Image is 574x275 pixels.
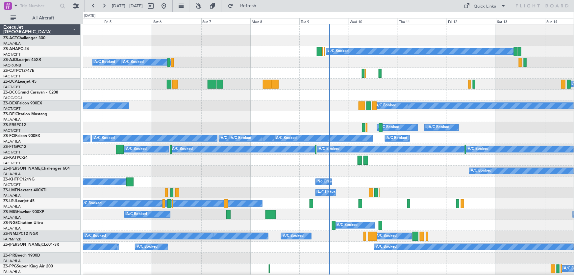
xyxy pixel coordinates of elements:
[3,172,21,177] a: FALA/HLA
[3,145,17,149] span: ZS-FTG
[496,18,545,24] div: Sat 13
[3,36,45,40] a: ZS-ACTChallenger 300
[337,220,358,230] div: A/C Booked
[3,264,53,268] a: ZS-PPGSuper King Air 200
[94,133,115,143] div: A/C Booked
[3,243,41,247] span: ZS-[PERSON_NAME]
[3,41,21,46] a: FALA/HLA
[376,231,397,241] div: A/C Booked
[7,13,71,23] button: All Aircraft
[123,57,144,67] div: A/C Booked
[447,18,496,24] div: Fri 12
[221,133,241,143] div: A/C Booked
[3,112,15,116] span: ZS-DFI
[3,47,18,51] span: ZS-AHA
[3,193,21,198] a: FALA/HLA
[3,139,21,144] a: FALA/HLA
[3,123,26,127] a: ZS-ERSPC12
[3,264,17,268] span: ZS-PPG
[3,226,21,231] a: FALA/HLA
[3,167,41,171] span: ZS-[PERSON_NAME]
[379,123,400,132] div: A/C Booked
[3,188,17,192] span: ZS-LMF
[3,188,46,192] a: ZS-LMFNextant 400XTi
[81,199,102,208] div: A/C Booked
[3,128,20,133] a: FACT/CPT
[426,123,447,132] div: A/C Booked
[250,18,299,24] div: Mon 8
[3,112,47,116] a: ZS-DFICitation Mustang
[112,3,143,9] span: [DATE] - [DATE]
[3,101,42,105] a: ZS-DEXFalcon 900EX
[3,178,17,181] span: ZS-KHT
[3,221,43,225] a: ZS-NGSCitation Ultra
[429,123,450,132] div: A/C Booked
[3,156,17,160] span: ZS-KAT
[225,1,264,11] button: Refresh
[172,144,193,154] div: A/C Booked
[461,1,510,11] button: Quick Links
[3,215,21,220] a: FALA/HLA
[3,80,18,84] span: ZS-DCA
[201,18,250,24] div: Sun 7
[3,52,20,57] a: FACT/CPT
[3,182,20,187] a: FACT/CPT
[85,231,106,241] div: A/C Booked
[3,178,35,181] a: ZS-KHTPC12/NG
[3,254,40,258] a: ZS-PIRBeech 1900D
[3,254,15,258] span: ZS-PIR
[126,209,147,219] div: A/C Booked
[3,161,20,166] a: FACT/CPT
[3,210,44,214] a: ZS-MIGHawker 900XP
[3,91,17,95] span: ZS-DCC
[3,167,70,171] a: ZS-[PERSON_NAME]Challenger 604
[231,133,251,143] div: A/C Booked
[3,106,20,111] a: FACT/CPT
[94,57,115,67] div: A/C Booked
[349,18,398,24] div: Wed 10
[283,231,304,241] div: A/C Booked
[3,232,18,236] span: ZS-NMZ
[3,150,20,155] a: FACT/CPT
[3,96,22,100] a: FAGC/GCJ
[3,156,28,160] a: ZS-KATPC-24
[319,144,340,154] div: A/C Booked
[84,13,95,19] div: [DATE]
[276,133,297,143] div: A/C Booked
[3,69,16,73] span: ZS-CJT
[3,199,16,203] span: ZS-LRJ
[3,243,59,247] a: ZS-[PERSON_NAME]CL601-3R
[317,188,345,198] div: A/C Unavailable
[3,85,20,90] a: FACT/CPT
[328,46,349,56] div: A/C Booked
[3,259,21,263] a: FALA/HLA
[3,101,17,105] span: ZS-DEX
[376,242,397,252] div: A/C Booked
[3,63,21,68] a: FAOR/JNB
[299,18,348,24] div: Tue 9
[474,3,496,10] div: Quick Links
[3,134,15,138] span: ZS-FCI
[3,69,34,73] a: ZS-CJTPC12/47E
[376,101,396,111] div: A/C Booked
[3,91,58,95] a: ZS-DCCGrand Caravan - C208
[387,133,408,143] div: A/C Booked
[126,144,147,154] div: A/C Booked
[3,134,40,138] a: ZS-FCIFalcon 900EX
[3,74,20,79] a: FACT/CPT
[3,145,26,149] a: ZS-FTGPC12
[3,58,41,62] a: ZS-AJDLearjet 45XR
[3,47,29,51] a: ZS-AHAPC-24
[3,269,21,274] a: FALA/HLA
[3,58,17,62] span: ZS-AJD
[3,123,16,127] span: ZS-ERS
[317,177,333,187] div: No Crew
[398,18,447,24] div: Thu 11
[3,232,38,236] a: ZS-NMZPC12 NGX
[3,36,17,40] span: ZS-ACT
[3,80,37,84] a: ZS-DCALearjet 45
[137,242,158,252] div: A/C Booked
[20,1,58,11] input: Trip Number
[235,4,262,8] span: Refresh
[3,237,21,242] a: FAPM/PZB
